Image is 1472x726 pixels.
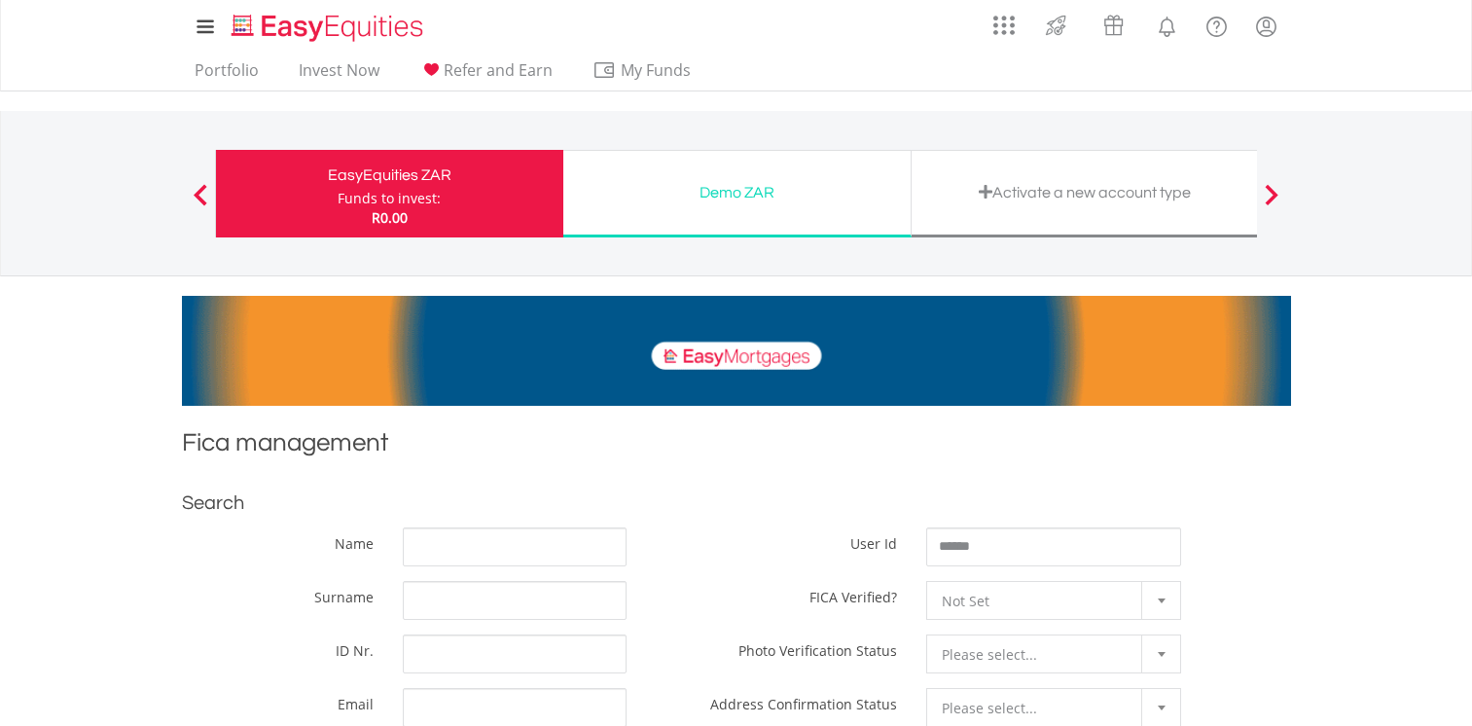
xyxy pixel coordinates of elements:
label: Address Confirmation Status [710,688,897,713]
a: AppsGrid [981,5,1027,36]
label: Surname [314,581,374,606]
div: Demo ZAR [575,179,899,206]
a: FAQ's and Support [1192,5,1241,44]
img: EasyEquities_Logo.png [228,12,431,44]
a: Vouchers [1085,5,1142,41]
label: Email [338,688,374,713]
img: vouchers-v2.svg [1097,10,1130,41]
a: Portfolio [187,60,267,91]
label: FICA Verified? [809,581,897,606]
label: Photo Verification Status [738,635,897,660]
div: EasyEquities ZAR [228,162,552,189]
a: Home page [224,5,431,44]
label: ID Nr. [336,635,374,660]
h1: Fica management [182,425,1291,469]
img: thrive-v2.svg [1040,10,1072,41]
img: EasyMortage Promotion Banner [182,296,1291,406]
label: User Id [850,527,897,553]
span: My Funds [592,57,720,83]
span: R0.00 [372,208,408,227]
span: Please select... [942,635,1137,674]
h2: Search [182,489,1291,518]
label: Name [335,527,374,553]
img: grid-menu-icon.svg [993,15,1015,36]
span: Refer and Earn [444,59,553,81]
a: Notifications [1142,5,1192,44]
div: Funds to invest: [338,189,441,208]
span: Not Set [942,582,1137,621]
a: Invest Now [291,60,387,91]
div: Activate a new account type [923,179,1247,206]
a: My Profile [1241,5,1291,48]
a: Refer and Earn [412,60,560,91]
